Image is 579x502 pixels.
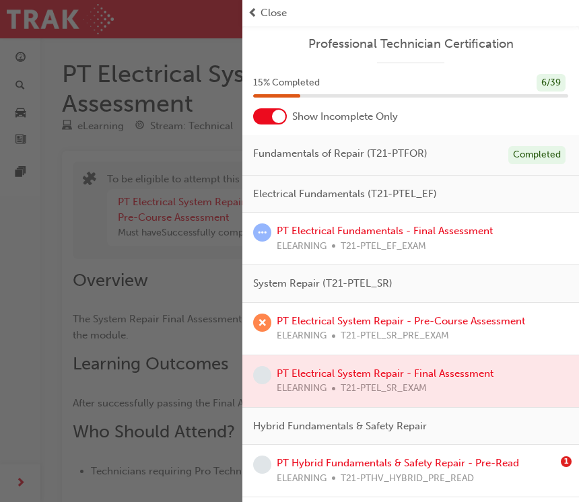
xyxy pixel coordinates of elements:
[508,146,566,164] div: Completed
[253,366,271,384] span: learningRecordVerb_NONE-icon
[253,419,427,434] span: Hybrid Fundamentals & Safety Repair
[261,5,287,21] span: Close
[253,456,271,474] span: learningRecordVerb_NONE-icon
[341,471,474,487] span: T21-PTHV_HYBRID_PRE_READ
[341,239,426,254] span: T21-PTEL_EF_EXAM
[253,314,271,332] span: learningRecordVerb_FAIL-icon
[292,109,398,124] span: Show Incomplete Only
[248,5,258,21] span: prev-icon
[277,471,327,487] span: ELEARNING
[277,315,525,327] a: PT Electrical System Repair - Pre-Course Assessment
[277,239,327,254] span: ELEARNING
[248,5,574,21] button: prev-iconClose
[277,225,493,237] a: PT Electrical Fundamentals - Final Assessment
[537,74,566,92] div: 6 / 39
[533,456,566,489] iframe: Intercom live chat
[253,186,437,202] span: Electrical Fundamentals (T21-PTEL_EF)
[277,328,327,344] span: ELEARNING
[253,146,428,162] span: Fundamentals of Repair (T21-PTFOR)
[253,75,320,91] span: 15 % Completed
[341,328,449,344] span: T21-PTEL_SR_PRE_EXAM
[561,456,572,467] span: 1
[253,223,271,242] span: learningRecordVerb_ATTEMPT-icon
[277,457,519,469] a: PT Hybrid Fundamentals & Safety Repair - Pre-Read
[253,276,393,291] span: System Repair (T21-PTEL_SR)
[253,36,568,52] a: Professional Technician Certification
